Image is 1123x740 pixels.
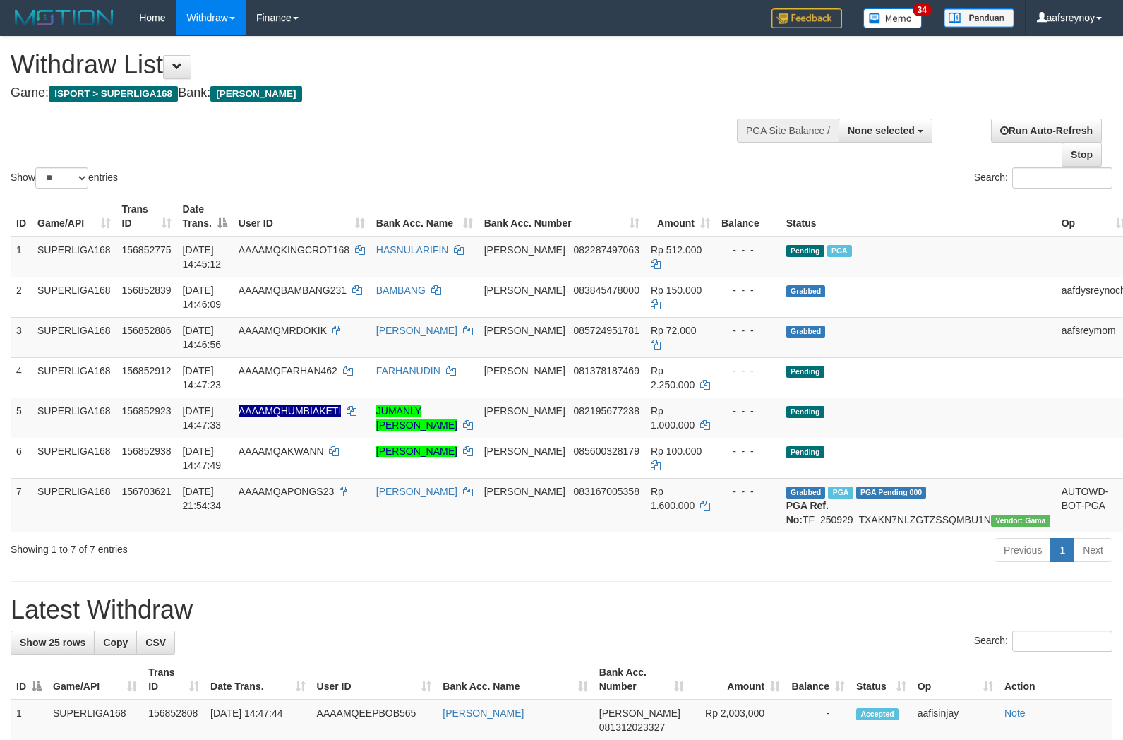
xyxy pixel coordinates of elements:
span: Rp 150.000 [651,285,702,296]
span: [PERSON_NAME] [484,365,565,376]
span: PGA Pending [856,487,927,499]
div: - - - [721,243,775,257]
span: [PERSON_NAME] [484,285,565,296]
button: None selected [839,119,932,143]
a: FARHANUDIN [376,365,440,376]
span: [DATE] 14:46:09 [183,285,222,310]
a: [PERSON_NAME] [376,446,457,457]
th: Bank Acc. Number: activate to sort column ascending [479,196,645,237]
span: [DATE] 14:47:49 [183,446,222,471]
input: Search: [1012,631,1112,652]
th: Action [999,660,1112,700]
span: 34 [913,4,932,16]
span: Rp 512.000 [651,244,702,256]
a: Show 25 rows [11,631,95,655]
span: AAAAMQKINGCROT168 [239,244,349,256]
span: Pending [786,406,824,418]
span: Pending [786,446,824,458]
a: HASNULARIFIN [376,244,449,256]
span: 156852775 [122,244,172,256]
div: PGA Site Balance / [737,119,839,143]
span: Accepted [856,708,899,720]
div: - - - [721,444,775,458]
div: - - - [721,283,775,297]
th: Trans ID: activate to sort column ascending [116,196,177,237]
div: - - - [721,323,775,338]
th: Date Trans.: activate to sort column ascending [205,660,311,700]
a: BAMBANG [376,285,426,296]
span: Copy 085724951781 to clipboard [574,325,639,336]
a: Run Auto-Refresh [991,119,1102,143]
select: Showentries [35,167,88,189]
span: AAAAMQMRDOKIK [239,325,327,336]
img: MOTION_logo.png [11,7,118,28]
span: [PERSON_NAME] [484,244,565,256]
th: User ID: activate to sort column ascending [311,660,438,700]
th: Date Trans.: activate to sort column descending [177,196,233,237]
span: [DATE] 14:45:12 [183,244,222,270]
span: [DATE] 14:47:33 [183,405,222,431]
th: Balance [716,196,781,237]
span: None selected [848,125,915,136]
td: 7 [11,478,32,532]
a: Stop [1062,143,1102,167]
td: 2 [11,277,32,317]
a: [PERSON_NAME] [376,486,457,497]
span: 156852912 [122,365,172,376]
td: SUPERLIGA168 [32,277,116,317]
span: 156703621 [122,486,172,497]
a: Copy [94,631,137,655]
a: [PERSON_NAME] [443,708,524,719]
span: Copy 081312023327 to clipboard [599,722,665,733]
a: CSV [136,631,175,655]
th: Status: activate to sort column ascending [851,660,912,700]
span: Rp 1.000.000 [651,405,695,431]
th: Balance: activate to sort column ascending [786,660,851,700]
label: Search: [974,167,1112,189]
span: 156852839 [122,285,172,296]
img: Feedback.jpg [771,8,842,28]
span: Copy 081378187469 to clipboard [574,365,639,376]
a: Previous [995,538,1051,562]
th: Bank Acc. Name: activate to sort column ascending [371,196,479,237]
th: Game/API: activate to sort column ascending [32,196,116,237]
h1: Latest Withdraw [11,596,1112,624]
img: Button%20Memo.svg [863,8,923,28]
span: AAAAMQBAMBANG231 [239,285,347,296]
td: SUPERLIGA168 [32,317,116,357]
span: 156852886 [122,325,172,336]
th: User ID: activate to sort column ascending [233,196,371,237]
span: Copy 082195677238 to clipboard [574,405,639,417]
span: Pending [786,245,824,257]
span: Marked by aafheankoy [827,245,852,257]
span: [DATE] 14:46:56 [183,325,222,350]
td: 5 [11,398,32,438]
th: Bank Acc. Name: activate to sort column ascending [437,660,594,700]
span: ISPORT > SUPERLIGA168 [49,86,178,102]
a: JUMANLY [PERSON_NAME] [376,405,457,431]
th: Status [781,196,1056,237]
th: Op: activate to sort column ascending [912,660,999,700]
span: [PERSON_NAME] [484,486,565,497]
td: TF_250929_TXAKN7NLZGTZSSQMBU1N [781,478,1056,532]
td: 4 [11,357,32,398]
span: Show 25 rows [20,637,85,648]
a: Next [1074,538,1112,562]
div: - - - [721,484,775,499]
div: - - - [721,404,775,418]
span: Pending [786,366,824,378]
th: Game/API: activate to sort column ascending [47,660,143,700]
th: Amount: activate to sort column ascending [690,660,786,700]
span: Grabbed [786,487,826,499]
th: ID [11,196,32,237]
span: Grabbed [786,326,826,338]
th: Bank Acc. Number: activate to sort column ascending [594,660,690,700]
td: SUPERLIGA168 [32,478,116,532]
span: Copy 083845478000 to clipboard [574,285,639,296]
span: Rp 1.600.000 [651,486,695,511]
span: AAAAMQFARHAN462 [239,365,337,376]
th: Amount: activate to sort column ascending [645,196,716,237]
span: Marked by aafchhiseyha [828,487,853,499]
img: panduan.png [944,8,1014,28]
td: 6 [11,438,32,478]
